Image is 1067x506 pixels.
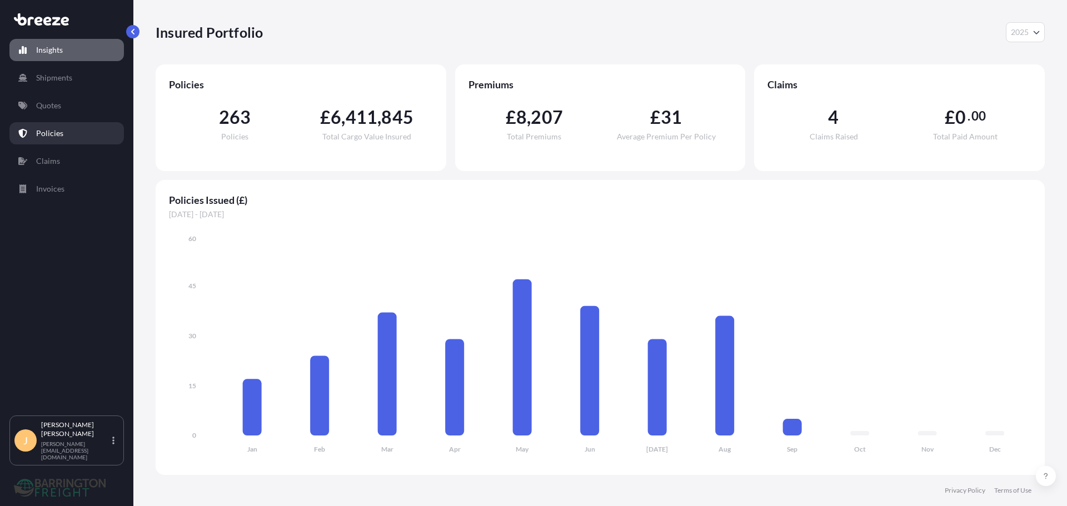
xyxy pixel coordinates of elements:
span: £ [945,108,955,126]
span: , [377,108,381,126]
span: J [23,435,28,446]
span: Total Cargo Value Insured [322,133,411,141]
tspan: [DATE] [646,445,668,453]
span: 845 [381,108,413,126]
tspan: Sep [787,445,797,453]
tspan: Dec [989,445,1001,453]
span: 207 [531,108,563,126]
span: 00 [971,112,986,121]
span: [DATE] - [DATE] [169,209,1031,220]
span: 263 [219,108,251,126]
tspan: Oct [854,445,866,453]
tspan: 15 [188,382,196,390]
tspan: 45 [188,282,196,290]
span: Claims [767,78,1031,91]
a: Quotes [9,94,124,117]
tspan: 60 [188,234,196,243]
tspan: Feb [314,445,325,453]
span: £ [650,108,661,126]
button: Year Selector [1006,22,1045,42]
tspan: 30 [188,332,196,340]
tspan: Mar [381,445,393,453]
tspan: Jun [585,445,595,453]
span: 411 [346,108,378,126]
span: Premiums [468,78,732,91]
p: Insights [36,44,63,56]
span: , [341,108,345,126]
span: 2025 [1011,27,1029,38]
span: Claims Raised [810,133,858,141]
p: Claims [36,156,60,167]
span: £ [320,108,331,126]
tspan: Nov [921,445,934,453]
span: Average Premium Per Policy [617,133,716,141]
tspan: Aug [719,445,731,453]
span: 6 [331,108,341,126]
span: . [968,112,970,121]
a: Invoices [9,178,124,200]
a: Claims [9,150,124,172]
span: 31 [661,108,682,126]
a: Shipments [9,67,124,89]
p: Quotes [36,100,61,111]
a: Privacy Policy [945,486,985,495]
span: Policies Issued (£) [169,193,1031,207]
span: Policies [169,78,433,91]
tspan: May [516,445,529,453]
span: Total Premiums [507,133,561,141]
a: Terms of Use [994,486,1031,495]
p: Shipments [36,72,72,83]
tspan: Apr [449,445,461,453]
span: 4 [828,108,839,126]
p: [PERSON_NAME] [PERSON_NAME] [41,420,110,438]
p: [PERSON_NAME][EMAIL_ADDRESS][DOMAIN_NAME] [41,440,110,460]
span: £ [506,108,516,126]
span: Policies [221,133,248,141]
p: Insured Portfolio [156,23,263,41]
span: 0 [955,108,966,126]
span: 8 [516,108,527,126]
a: Insights [9,39,124,61]
p: Policies [36,128,63,139]
p: Invoices [36,183,64,194]
span: Total Paid Amount [933,133,998,141]
tspan: 0 [192,431,196,439]
span: , [527,108,531,126]
a: Policies [9,122,124,144]
tspan: Jan [247,445,257,453]
img: organization-logo [14,479,106,497]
